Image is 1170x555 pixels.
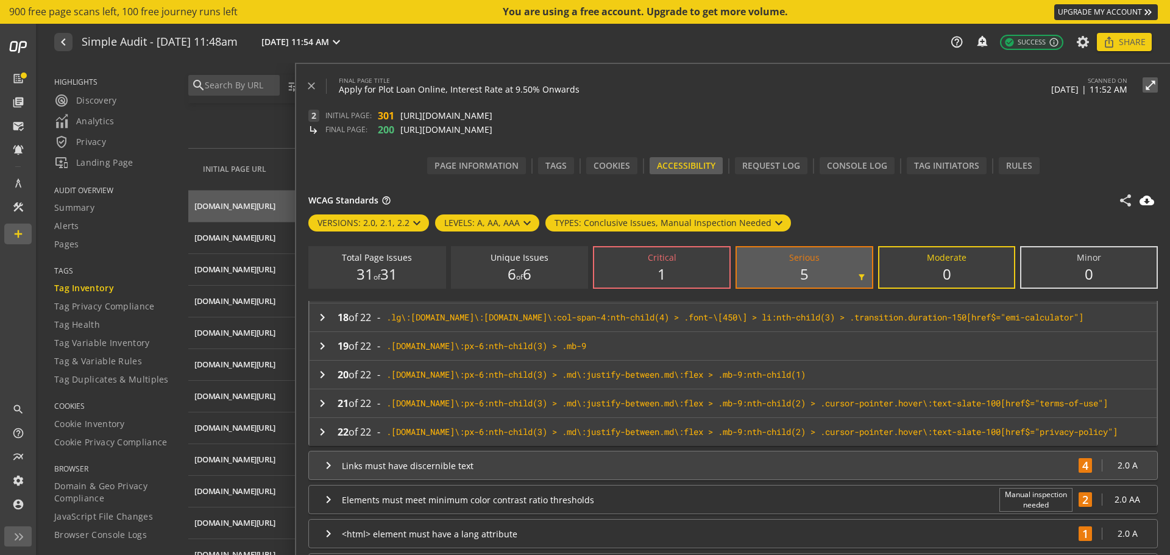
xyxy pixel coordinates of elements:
mat-expansion-panel-header: <html> element must have a lang attribute12.0 A [308,519,1158,548]
div: .lg\:[DOMAIN_NAME]\:[DOMAIN_NAME]\:col-span-4:nth-child(4) > .font-\[450\] > li:nth-child(3) > .t... [386,311,1142,323]
div: 5 [800,267,809,281]
mat-icon: ios_share [1103,36,1115,48]
div: 2.0 A [1112,459,1143,472]
p: WCAG Standards [308,194,391,207]
span: Discovery [54,93,117,108]
div: Links must have discernible text [342,460,1072,472]
span: 11:52 AM [1090,83,1127,95]
div: .[DOMAIN_NAME]\:px-6:nth-child(3) > .mb-9 [386,340,1142,352]
span: [DATE] [1051,83,1079,95]
div: Serious [789,253,820,262]
mat-icon: important_devices [54,155,69,170]
div: 1 [1079,526,1092,541]
span: Cookie Privacy Compliance [54,436,168,448]
mat-expansion-panel-header: 22of 22-.[DOMAIN_NAME]\:px-6:nth-child(3) > .md\:justify-between.md\:flex > .mb-9:nth-child(2) > ... [309,417,1157,447]
mat-icon: search [12,403,24,415]
mat-icon: close [305,80,317,92]
mat-icon: open_in_full [1143,79,1158,91]
span: 19 [338,339,349,353]
span: COOKIES [54,401,173,411]
mat-icon: tune [287,80,300,93]
mat-icon: search [191,78,204,93]
span: JavaScript File Changes [54,511,153,523]
span: Summary [54,202,94,214]
div: [DOMAIN_NAME][URL] [194,327,275,339]
mat-icon: keyboard_double_arrow_right [1142,6,1154,18]
span: [URL][DOMAIN_NAME] [400,110,492,122]
mat-icon: share [1118,193,1133,208]
div: Console Log [820,157,895,174]
span: Browser Console Logs [54,529,147,541]
span: Pages [54,238,79,250]
mat-icon: construction [12,201,24,213]
div: Page Information [427,157,526,174]
div: of 22 [338,368,371,382]
span: Tag Privacy Compliance [54,300,155,313]
div: Tags [538,157,574,174]
span: 2 [308,110,319,122]
div: .[DOMAIN_NAME]\:px-6:nth-child(3) > .md\:justify-between.md\:flex > .mb-9:nth-child(2) > .cursor-... [386,426,1142,438]
div: [DOMAIN_NAME][URL] [194,454,275,465]
span: Tag Health [54,319,100,331]
mat-icon: architecture [12,177,24,189]
mat-icon: keyboard_arrow_right [315,367,330,382]
div: INITIAL PAGE URL [203,164,538,174]
input: Search By URL [204,79,277,92]
div: [DOMAIN_NAME][URL] [194,359,275,370]
mat-icon: mark_email_read [12,120,24,132]
div: - [310,339,1142,353]
span: | [1082,83,1087,95]
div: [DOMAIN_NAME][URL] [194,264,275,275]
span: of [374,272,380,282]
mat-icon: list_alt [12,72,24,85]
span: TAGS [54,266,173,276]
mat-icon: keyboard_arrow_down [409,216,424,230]
mat-icon: expand_more [329,35,344,49]
div: 2.0 A [1112,528,1143,540]
div: [DOMAIN_NAME][URL] [194,200,275,212]
button: Share [1097,33,1152,51]
span: Success [1004,37,1046,48]
mat-icon: keyboard_arrow_down [520,216,534,230]
h1: Simple Audit - 15 September 2025 | 11:48am [82,36,238,49]
span: 900 free page scans left, 100 free journey runs left [9,5,238,19]
div: Total Page Issues [342,253,412,262]
div: - [310,367,1142,382]
mat-icon: keyboard_arrow_right [315,310,330,325]
div: INITIAL PAGE URL [203,164,266,174]
label: FINAL PAGE TITLE [339,76,580,85]
mat-icon: keyboard_arrow_right [315,396,330,411]
span: Share [1119,31,1146,53]
mat-icon: cloud_download [1140,193,1154,208]
div: Critical [648,253,676,262]
div: Moderate [927,253,966,262]
span: FINAL PAGE: [325,124,372,136]
span: INITIAL PAGE: [325,110,372,122]
mat-icon: library_books [12,96,24,108]
span: Tag Variable Inventory [54,337,150,349]
mat-icon: verified_user [54,135,69,149]
mat-icon: add [12,228,24,240]
mat-icon: help_outline [381,196,391,205]
div: - [310,425,1142,439]
div: 2.0 AA [1112,493,1143,506]
div: [DOMAIN_NAME][URL] [194,422,275,434]
div: 1 [658,267,666,281]
mat-icon: notifications_active [12,144,24,156]
div: [DOMAIN_NAME][URL] [194,486,275,497]
div: Unique Issues [491,253,548,262]
button: [DATE] 11:54 AM [259,34,346,50]
span: 22 [338,425,349,439]
span: Tag & Variable Rules [54,355,142,367]
div: Elements must meet minimum color contrast ratio thresholds [342,494,993,506]
span: Landing Page [54,155,133,170]
mat-icon: info_outline [1049,37,1059,48]
span: HIGHLIGHTS [54,77,173,87]
mat-icon: keyboard_arrow_right [321,492,336,507]
div: of 22 [338,425,371,439]
mat-icon: multiline_chart [12,451,24,463]
span: 18 [338,311,349,324]
div: of 22 [338,339,371,353]
div: [DOMAIN_NAME][URL] [194,391,275,402]
div: 4 [1079,458,1092,473]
